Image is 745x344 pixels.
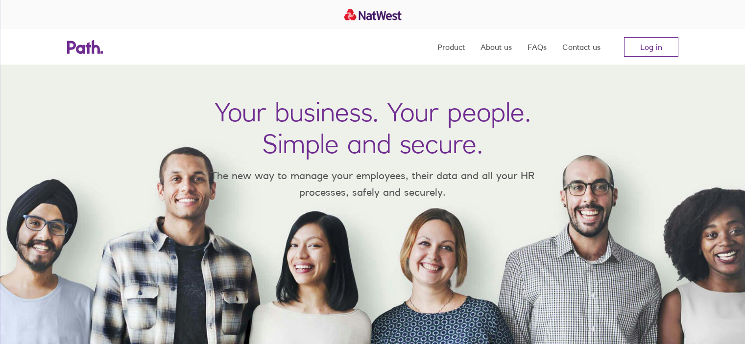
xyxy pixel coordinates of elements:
[196,167,549,200] p: The new way to manage your employees, their data and all your HR processes, safely and securely.
[481,29,512,65] a: About us
[215,96,531,160] h1: Your business. Your people. Simple and secure.
[562,29,601,65] a: Contact us
[437,29,465,65] a: Product
[624,37,678,57] a: Log in
[528,29,547,65] a: FAQs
